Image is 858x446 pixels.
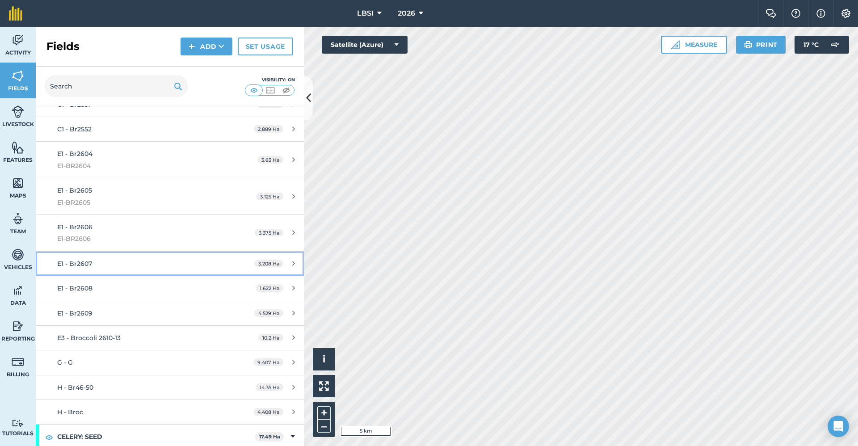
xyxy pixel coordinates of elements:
img: svg+xml;base64,PHN2ZyB4bWxucz0iaHR0cDovL3d3dy53My5vcmcvMjAwMC9zdmciIHdpZHRoPSIxNyIgaGVpZ2h0PSIxNy... [816,8,825,19]
span: E1 - Br2607 [57,260,92,268]
img: Ruler icon [671,40,680,49]
img: svg+xml;base64,PD94bWwgdmVyc2lvbj0iMS4wIiBlbmNvZGluZz0idXRmLTgiPz4KPCEtLSBHZW5lcmF0b3I6IEFkb2JlIE... [12,248,24,261]
a: E1 - Br26073.208 Ha [36,252,304,276]
button: – [317,420,331,433]
img: svg+xml;base64,PHN2ZyB4bWxucz0iaHR0cDovL3d3dy53My5vcmcvMjAwMC9zdmciIHdpZHRoPSI1MCIgaGVpZ2h0PSI0MC... [248,86,260,95]
img: svg+xml;base64,PHN2ZyB4bWxucz0iaHR0cDovL3d3dy53My5vcmcvMjAwMC9zdmciIHdpZHRoPSIxOSIgaGVpZ2h0PSIyNC... [744,39,753,50]
button: + [317,406,331,420]
img: svg+xml;base64,PHN2ZyB4bWxucz0iaHR0cDovL3d3dy53My5vcmcvMjAwMC9zdmciIHdpZHRoPSIxOCIgaGVpZ2h0PSIyNC... [45,432,53,442]
a: H - Br46-5014.35 Ha [36,375,304,400]
a: H - Broc4.408 Ha [36,400,304,424]
button: Print [736,36,786,54]
span: 14.35 Ha [256,383,283,391]
span: E1-BR2604 [57,161,225,171]
span: G - G [57,358,73,366]
strong: 17.49 Ha [259,433,280,440]
span: E3 - Broccoli 2610-13 [57,334,121,342]
span: E1 - Br2608 [57,284,93,292]
span: 3.375 Ha [255,229,283,236]
a: G - G9.407 Ha [36,350,304,374]
span: 2026 [398,8,415,19]
img: fieldmargin Logo [9,6,22,21]
img: svg+xml;base64,PHN2ZyB4bWxucz0iaHR0cDovL3d3dy53My5vcmcvMjAwMC9zdmciIHdpZHRoPSI1MCIgaGVpZ2h0PSI0MC... [281,86,292,95]
div: Visibility: On [245,76,295,84]
span: E1 - Br2609 [57,309,93,317]
img: svg+xml;base64,PD94bWwgdmVyc2lvbj0iMS4wIiBlbmNvZGluZz0idXRmLTgiPz4KPCEtLSBHZW5lcmF0b3I6IEFkb2JlIE... [12,419,24,428]
a: E1 - Br26094.529 Ha [36,301,304,325]
img: svg+xml;base64,PD94bWwgdmVyc2lvbj0iMS4wIiBlbmNvZGluZz0idXRmLTgiPz4KPCEtLSBHZW5lcmF0b3I6IEFkb2JlIE... [12,34,24,47]
span: 3.125 Ha [256,193,283,200]
a: E1 - Br2604E1-BR26043.63 Ha [36,142,304,178]
span: H - Br46-50 [57,383,93,391]
button: Add [181,38,232,55]
span: 1.622 Ha [256,284,283,292]
img: A question mark icon [791,9,801,18]
img: svg+xml;base64,PD94bWwgdmVyc2lvbj0iMS4wIiBlbmNvZGluZz0idXRmLTgiPz4KPCEtLSBHZW5lcmF0b3I6IEFkb2JlIE... [12,320,24,333]
img: svg+xml;base64,PD94bWwgdmVyc2lvbj0iMS4wIiBlbmNvZGluZz0idXRmLTgiPz4KPCEtLSBHZW5lcmF0b3I6IEFkb2JlIE... [12,212,24,226]
button: Measure [661,36,727,54]
a: C1 - Br25522.889 Ha [36,117,304,141]
span: E1 - Br2606 [57,223,93,231]
img: svg+xml;base64,PHN2ZyB4bWxucz0iaHR0cDovL3d3dy53My5vcmcvMjAwMC9zdmciIHdpZHRoPSI1NiIgaGVpZ2h0PSI2MC... [12,177,24,190]
a: E1 - Br2605E1-BR26053.125 Ha [36,178,304,215]
button: Satellite (Azure) [322,36,408,54]
span: 17 ° C [803,36,819,54]
img: svg+xml;base64,PHN2ZyB4bWxucz0iaHR0cDovL3d3dy53My5vcmcvMjAwMC9zdmciIHdpZHRoPSIxOSIgaGVpZ2h0PSIyNC... [174,81,182,92]
a: E3 - Broccoli 2610-1310.2 Ha [36,326,304,350]
img: svg+xml;base64,PD94bWwgdmVyc2lvbj0iMS4wIiBlbmNvZGluZz0idXRmLTgiPz4KPCEtLSBHZW5lcmF0b3I6IEFkb2JlIE... [12,355,24,369]
a: E1 - Br26081.622 Ha [36,276,304,300]
img: svg+xml;base64,PHN2ZyB4bWxucz0iaHR0cDovL3d3dy53My5vcmcvMjAwMC9zdmciIHdpZHRoPSI1NiIgaGVpZ2h0PSI2MC... [12,141,24,154]
button: 17 °C [795,36,849,54]
a: Set usage [238,38,293,55]
span: i [323,353,325,365]
img: Four arrows, one pointing top left, one top right, one bottom right and the last bottom left [319,381,329,391]
a: E1 - Br2606E1-BR26063.375 Ha [36,215,304,251]
img: svg+xml;base64,PD94bWwgdmVyc2lvbj0iMS4wIiBlbmNvZGluZz0idXRmLTgiPz4KPCEtLSBHZW5lcmF0b3I6IEFkb2JlIE... [12,284,24,297]
img: A cog icon [841,9,851,18]
span: C1 - Br2551 [57,101,90,109]
img: svg+xml;base64,PHN2ZyB4bWxucz0iaHR0cDovL3d3dy53My5vcmcvMjAwMC9zdmciIHdpZHRoPSIxNCIgaGVpZ2h0PSIyNC... [189,41,195,52]
span: 3.208 Ha [254,260,283,267]
span: E1 - Br2604 [57,150,93,158]
button: i [313,348,335,370]
div: Open Intercom Messenger [828,416,849,437]
span: H - Broc [57,408,83,416]
span: 2.889 Ha [254,125,283,133]
img: Two speech bubbles overlapping with the left bubble in the forefront [765,9,776,18]
span: E1 - Br2605 [57,186,92,194]
span: 9.407 Ha [253,358,283,366]
span: 3.63 Ha [257,156,283,164]
span: E1-BR2606 [57,234,225,244]
img: svg+xml;base64,PD94bWwgdmVyc2lvbj0iMS4wIiBlbmNvZGluZz0idXRmLTgiPz4KPCEtLSBHZW5lcmF0b3I6IEFkb2JlIE... [826,36,844,54]
img: svg+xml;base64,PD94bWwgdmVyc2lvbj0iMS4wIiBlbmNvZGluZz0idXRmLTgiPz4KPCEtLSBHZW5lcmF0b3I6IEFkb2JlIE... [12,105,24,118]
h2: Fields [46,39,80,54]
span: C1 - Br2552 [57,125,92,133]
span: 10.2 Ha [258,334,283,341]
span: LBSI [357,8,374,19]
span: 4.529 Ha [254,309,283,317]
img: svg+xml;base64,PHN2ZyB4bWxucz0iaHR0cDovL3d3dy53My5vcmcvMjAwMC9zdmciIHdpZHRoPSI1NiIgaGVpZ2h0PSI2MC... [12,69,24,83]
span: 4.408 Ha [253,408,283,416]
span: E1-BR2605 [57,198,225,207]
img: svg+xml;base64,PHN2ZyB4bWxucz0iaHR0cDovL3d3dy53My5vcmcvMjAwMC9zdmciIHdpZHRoPSI1MCIgaGVpZ2h0PSI0MC... [265,86,276,95]
input: Search [45,76,188,97]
